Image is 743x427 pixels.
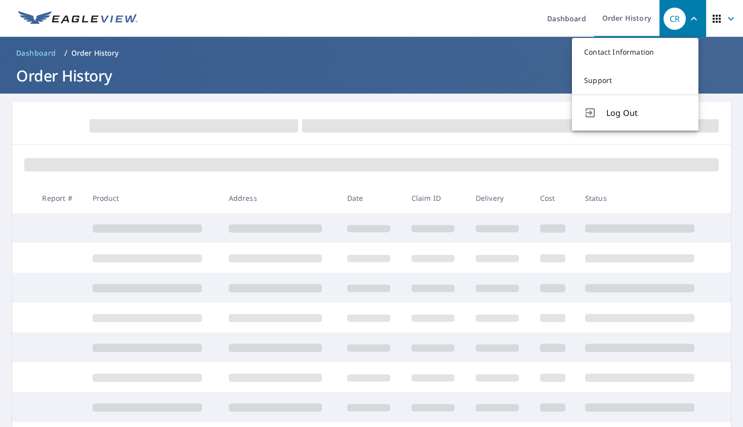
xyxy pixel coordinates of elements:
[577,183,713,213] th: Status
[532,183,577,213] th: Cost
[85,183,221,213] th: Product
[572,38,698,66] a: Contact Information
[64,47,67,59] li: /
[572,95,698,131] button: Log Out
[16,48,56,58] span: Dashboard
[12,45,731,61] nav: breadcrumb
[468,183,532,213] th: Delivery
[572,66,698,95] a: Support
[71,48,119,58] p: Order History
[34,183,84,213] th: Report #
[664,8,686,30] div: CR
[339,183,403,213] th: Date
[18,11,138,26] img: EV Logo
[221,183,339,213] th: Address
[12,45,60,61] a: Dashboard
[606,107,686,119] span: Log Out
[403,183,468,213] th: Claim ID
[12,65,731,86] h1: Order History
